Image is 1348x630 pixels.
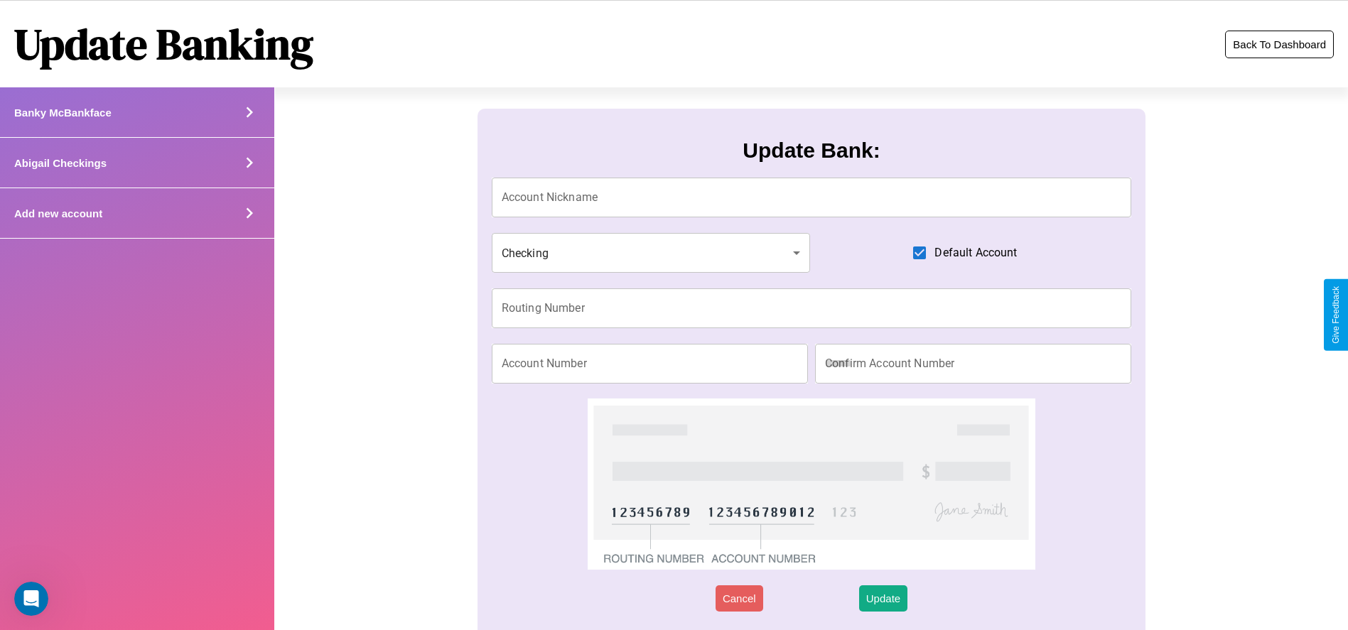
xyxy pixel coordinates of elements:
[14,582,48,616] iframe: Intercom live chat
[14,157,107,169] h4: Abigail Checkings
[588,398,1036,570] img: check
[934,244,1017,261] span: Default Account
[14,15,313,73] h1: Update Banking
[14,107,112,119] h4: Banky McBankface
[716,585,763,612] button: Cancel
[743,139,880,163] h3: Update Bank:
[859,585,907,612] button: Update
[1331,286,1341,344] div: Give Feedback
[14,207,102,219] h4: Add new account
[492,233,810,273] div: Checking
[1225,31,1334,58] button: Back To Dashboard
